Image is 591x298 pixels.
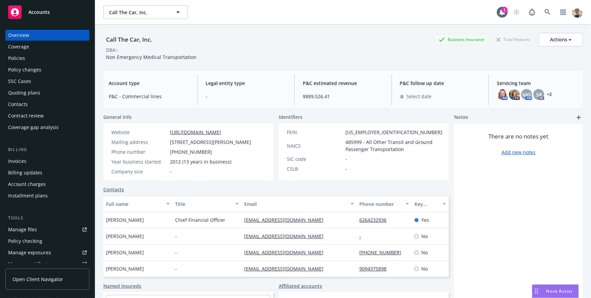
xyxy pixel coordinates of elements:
div: Account charges [8,179,46,190]
button: Email [241,196,357,212]
span: [US_EMPLOYER_IDENTIFICATION_NUMBER] [345,129,442,136]
a: SSC Cases [5,76,89,87]
span: Notes [454,113,468,122]
div: FEIN [287,129,343,136]
a: Overview [5,30,89,41]
div: SIC code [287,155,343,163]
div: Policy checking [8,236,42,247]
button: Title [172,196,241,212]
a: Contacts [103,186,124,193]
a: Named insureds [103,282,141,290]
a: Accounts [5,3,89,22]
span: P&C - Commercial lines [109,93,189,100]
div: 1 [502,7,508,13]
a: [EMAIL_ADDRESS][DOMAIN_NAME] [244,233,329,239]
a: Manage exposures [5,247,89,258]
div: Billing [5,146,89,153]
div: Tools [5,215,89,221]
span: Nova Assist [546,288,573,294]
div: Key contact [415,200,439,208]
a: [EMAIL_ADDRESS][DOMAIN_NAME] [244,217,329,223]
span: Non Emergency Medical Transportation [106,54,196,60]
div: SSC Cases [8,76,31,87]
span: Call The Car, Inc. [109,9,168,16]
div: Full name [106,200,162,208]
button: Phone number [357,196,412,212]
span: P&C estimated revenue [303,80,383,87]
a: Installment plans [5,190,89,201]
div: Contract review [8,110,44,121]
span: [PHONE_NUMBER] [170,148,212,155]
img: photo [497,89,508,100]
a: Invoices [5,156,89,167]
span: Servicing team [497,80,577,87]
div: Installment plans [8,190,48,201]
div: Phone number [359,200,402,208]
span: Yes [421,216,429,223]
a: Quoting plans [5,87,89,98]
span: No [421,249,428,256]
div: Billing updates [8,167,42,178]
div: Policy changes [8,64,41,75]
div: DBA: - [106,46,119,54]
div: Drag to move [532,285,541,298]
div: Invoices [8,156,26,167]
span: - [345,155,347,163]
a: Switch app [556,5,570,19]
span: 2012 (13 years in business) [170,158,231,165]
span: - [206,93,287,100]
a: Policy checking [5,236,89,247]
a: Contacts [5,99,89,110]
div: Phone number [111,148,167,155]
div: Email [244,200,346,208]
div: Quoting plans [8,87,40,98]
span: There are no notes yet [489,132,549,141]
a: Account charges [5,179,89,190]
div: Policies [8,53,25,64]
button: Full name [103,196,172,212]
div: NAICS [287,142,343,149]
span: Account type [109,80,189,87]
a: Billing updates [5,167,89,178]
span: Identifiers [279,113,302,121]
a: Policy changes [5,64,89,75]
a: Coverage gap analysis [5,122,89,133]
span: Accounts [28,9,50,15]
div: Actions [550,33,572,46]
button: Nova Assist [532,284,579,298]
a: - [359,233,366,239]
div: Coverage gap analysis [8,122,59,133]
span: [STREET_ADDRESS][PERSON_NAME] [170,139,251,146]
a: Add new notes [502,149,535,156]
a: Report a Bug [525,5,539,19]
img: photo [572,7,583,18]
div: Manage files [8,224,37,235]
span: Open Client Navigator [13,276,63,283]
span: [PERSON_NAME] [106,265,144,272]
a: Manage files [5,224,89,235]
div: Call The Car, Inc. [103,35,155,44]
span: [PERSON_NAME] [106,249,144,256]
span: MQ [523,91,531,98]
span: General info [103,113,132,121]
a: [URL][DOMAIN_NAME] [170,129,221,135]
a: +2 [547,92,552,97]
div: CSLB [287,165,343,172]
span: Legal entity type [206,80,287,87]
span: No [421,233,428,240]
div: Manage exposures [8,247,51,258]
span: SR [536,91,542,98]
div: Mailing address [111,139,167,146]
a: 9094375898 [359,265,392,272]
div: Title [175,200,231,208]
button: Key contact [412,196,449,212]
span: - [170,168,172,175]
button: Call The Car, Inc. [103,5,188,19]
span: - [175,233,177,240]
span: [PERSON_NAME] [106,233,144,240]
a: [EMAIL_ADDRESS][DOMAIN_NAME] [244,249,329,256]
a: Coverage [5,41,89,52]
span: 485999 - All Other Transit and Ground Passenger Transportation [345,139,442,153]
a: [EMAIL_ADDRESS][DOMAIN_NAME] [244,265,329,272]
